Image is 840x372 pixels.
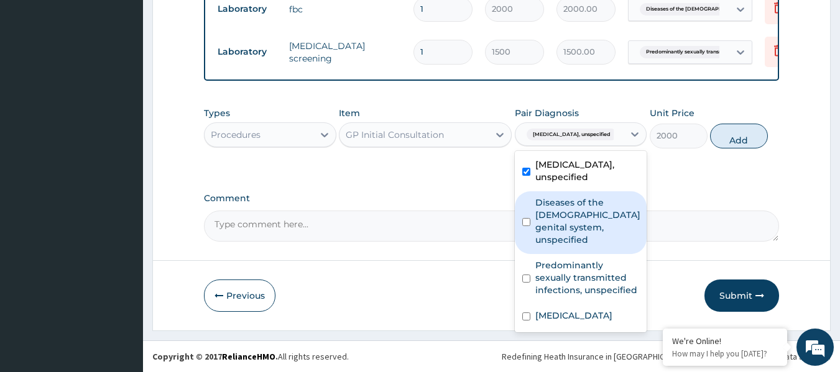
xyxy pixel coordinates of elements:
[704,279,779,312] button: Submit
[710,124,768,148] button: Add
[211,129,261,141] div: Procedures
[650,107,695,119] label: Unit Price
[535,196,640,246] label: Diseases of the [DEMOGRAPHIC_DATA] genital system, unspecified
[640,46,735,58] span: Predominantly sexually transmi...
[23,62,50,93] img: d_794563401_company_1708531726252_794563401
[535,309,612,322] label: [MEDICAL_DATA]
[204,279,275,312] button: Previous
[535,259,640,296] label: Predominantly sexually transmitted infections, unspecified
[65,70,209,86] div: Chat with us now
[283,34,407,71] td: [MEDICAL_DATA] screening
[204,193,780,204] label: Comment
[640,3,780,16] span: Diseases of the [DEMOGRAPHIC_DATA] genital s...
[152,351,278,362] strong: Copyright © 2017 .
[143,340,840,372] footer: All rights reserved.
[527,129,617,141] span: [MEDICAL_DATA], unspecified
[339,107,360,119] label: Item
[672,335,778,347] div: We're Online!
[211,40,283,63] td: Laboratory
[535,158,640,183] label: [MEDICAL_DATA], unspecified
[204,108,230,119] label: Types
[72,109,172,234] span: We're online!
[6,243,237,287] textarea: Type your message and hit 'Enter'
[502,350,831,363] div: Redefining Heath Insurance in [GEOGRAPHIC_DATA] using Telemedicine and Data Science!
[515,107,579,119] label: Pair Diagnosis
[346,129,444,141] div: GP Initial Consultation
[204,6,234,36] div: Minimize live chat window
[222,351,275,362] a: RelianceHMO
[672,348,778,359] p: How may I help you today?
